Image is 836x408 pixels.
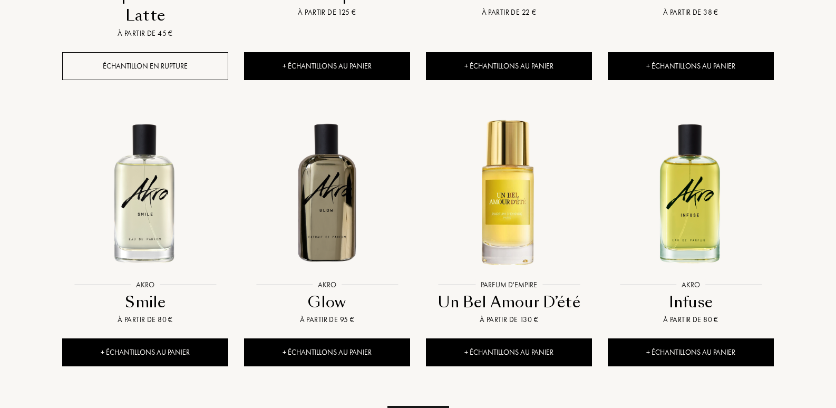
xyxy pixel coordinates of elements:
img: Un Bel Amour D’été Parfum d'Empire [427,110,591,274]
div: À partir de 80 € [66,314,224,325]
div: À partir de 95 € [248,314,406,325]
a: Smile AkroAkroSmileÀ partir de 80 € [62,99,228,339]
img: Smile Akro [63,110,227,274]
div: + Échantillons au panier [244,52,410,80]
div: + Échantillons au panier [62,338,228,366]
div: Échantillon en rupture [62,52,228,80]
div: + Échantillons au panier [244,338,410,366]
a: Glow AkroAkroGlowÀ partir de 95 € [244,99,410,339]
div: À partir de 130 € [430,314,588,325]
div: À partir de 22 € [430,7,588,18]
div: + Échantillons au panier [426,52,592,80]
div: + Échantillons au panier [426,338,592,366]
div: À partir de 45 € [66,28,224,39]
img: Glow Akro [245,110,409,274]
div: À partir de 38 € [612,7,770,18]
div: + Échantillons au panier [608,52,774,80]
a: Infuse AkroAkroInfuseÀ partir de 80 € [608,99,774,339]
div: À partir de 125 € [248,7,406,18]
a: Un Bel Amour D’été Parfum d'EmpireParfum d'EmpireUn Bel Amour D’étéÀ partir de 130 € [426,99,592,339]
div: + Échantillons au panier [608,338,774,366]
div: À partir de 80 € [612,314,770,325]
img: Infuse Akro [609,110,773,274]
